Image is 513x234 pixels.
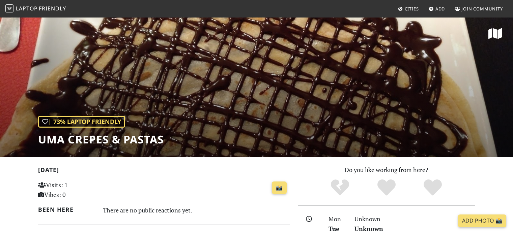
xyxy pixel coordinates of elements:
[298,165,475,175] p: Do you like working from here?
[317,178,363,197] div: No
[38,180,117,200] p: Visits: 1 Vibes: 0
[38,166,290,176] h2: [DATE]
[5,3,66,15] a: LaptopFriendly LaptopFriendly
[395,3,422,15] a: Cities
[324,214,350,224] div: Mon
[324,224,350,234] div: Tue
[272,181,287,194] a: 📸
[363,178,410,197] div: Yes
[350,224,479,234] div: Unknown
[409,178,456,197] div: Definitely!
[458,214,506,227] a: Add Photo 📸
[103,205,290,215] div: There are no public reactions yet.
[5,4,13,12] img: LaptopFriendly
[38,206,95,213] h2: Been here
[461,6,503,12] span: Join Community
[38,116,125,128] div: | 73% Laptop Friendly
[16,5,38,12] span: Laptop
[38,133,164,146] h1: Uma Crepes & Pastas
[435,6,445,12] span: Add
[350,214,479,224] div: Unknown
[39,5,66,12] span: Friendly
[405,6,419,12] span: Cities
[426,3,448,15] a: Add
[452,3,506,15] a: Join Community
